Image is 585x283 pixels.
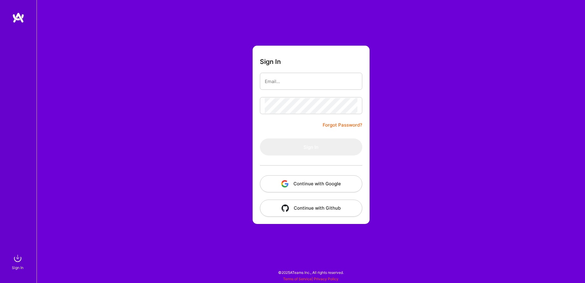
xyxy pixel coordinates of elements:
[265,74,357,89] input: Email...
[260,58,281,65] h3: Sign In
[12,12,24,23] img: logo
[260,175,362,192] button: Continue with Google
[283,277,312,281] a: Terms of Service
[260,200,362,217] button: Continue with Github
[283,277,339,281] span: |
[314,277,339,281] a: Privacy Policy
[282,204,289,212] img: icon
[13,252,24,271] a: sign inSign In
[281,180,289,187] img: icon
[12,252,24,264] img: sign in
[323,121,362,129] a: Forgot Password?
[260,138,362,155] button: Sign In
[12,264,23,271] div: Sign In
[37,265,585,280] div: © 2025 ATeams Inc., All rights reserved.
